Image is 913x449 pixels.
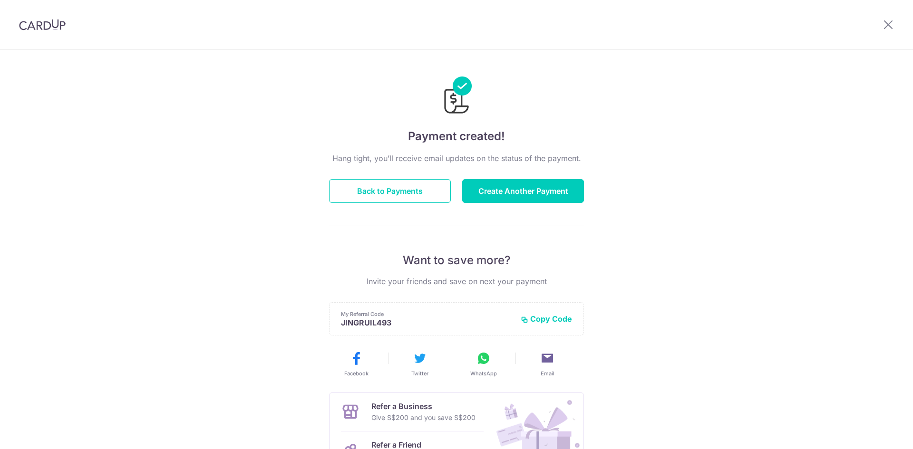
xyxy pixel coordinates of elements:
[462,179,584,203] button: Create Another Payment
[470,370,497,377] span: WhatsApp
[519,351,575,377] button: Email
[19,19,66,30] img: CardUp
[456,351,512,377] button: WhatsApp
[328,351,384,377] button: Facebook
[521,314,572,324] button: Copy Code
[329,179,451,203] button: Back to Payments
[541,370,554,377] span: Email
[329,276,584,287] p: Invite your friends and save on next your payment
[329,253,584,268] p: Want to save more?
[392,351,448,377] button: Twitter
[371,401,476,412] p: Refer a Business
[329,128,584,145] h4: Payment created!
[441,76,472,116] img: Payments
[371,412,476,423] p: Give S$200 and you save S$200
[329,153,584,164] p: Hang tight, you’ll receive email updates on the status of the payment.
[341,318,513,327] p: JINGRUIL493
[341,310,513,318] p: My Referral Code
[411,370,428,377] span: Twitter
[344,370,369,377] span: Facebook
